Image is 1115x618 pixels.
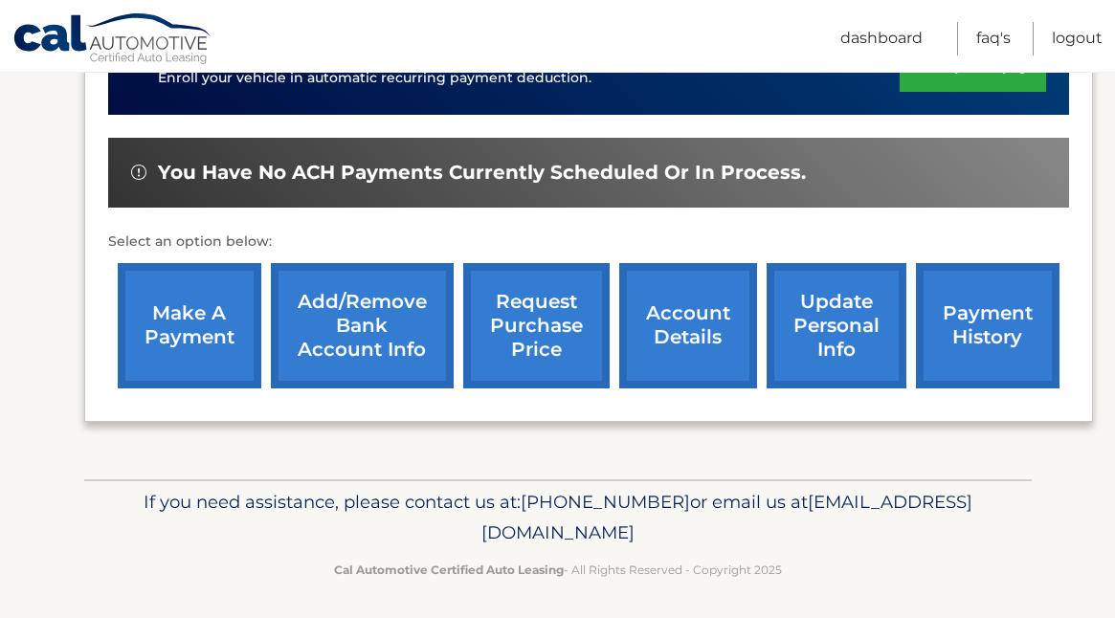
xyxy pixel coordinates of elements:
[97,560,1019,580] p: - All Rights Reserved - Copyright 2025
[767,263,906,388] a: update personal info
[97,487,1019,548] p: If you need assistance, please contact us at: or email us at
[334,563,564,577] strong: Cal Automotive Certified Auto Leasing
[916,263,1059,388] a: payment history
[108,231,1069,254] p: Select an option below:
[158,161,806,185] span: You have no ACH payments currently scheduled or in process.
[1052,22,1103,55] a: Logout
[131,165,146,180] img: alert-white.svg
[271,263,454,388] a: Add/Remove bank account info
[619,263,757,388] a: account details
[158,68,901,89] p: Enroll your vehicle in automatic recurring payment deduction.
[118,263,261,388] a: make a payment
[521,491,690,513] span: [PHONE_NUMBER]
[12,12,213,68] a: Cal Automotive
[976,22,1011,55] a: FAQ's
[840,22,923,55] a: Dashboard
[463,263,610,388] a: request purchase price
